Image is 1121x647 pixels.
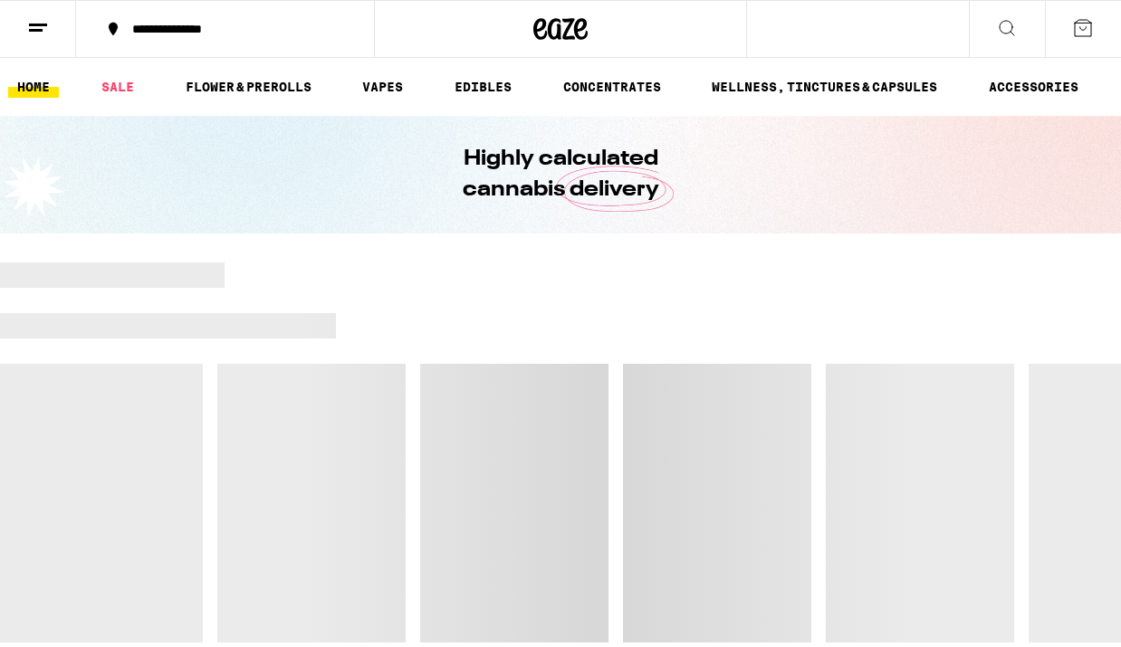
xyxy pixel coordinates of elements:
a: FLOWER & PREROLLS [177,76,321,98]
a: CONCENTRATES [554,76,670,98]
a: WELLNESS, TINCTURES & CAPSULES [703,76,946,98]
a: ACCESSORIES [980,76,1087,98]
a: SALE [92,76,143,98]
a: VAPES [353,76,412,98]
a: HOME [8,76,59,98]
a: EDIBLES [446,76,521,98]
h1: Highly calculated cannabis delivery [411,144,710,205]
